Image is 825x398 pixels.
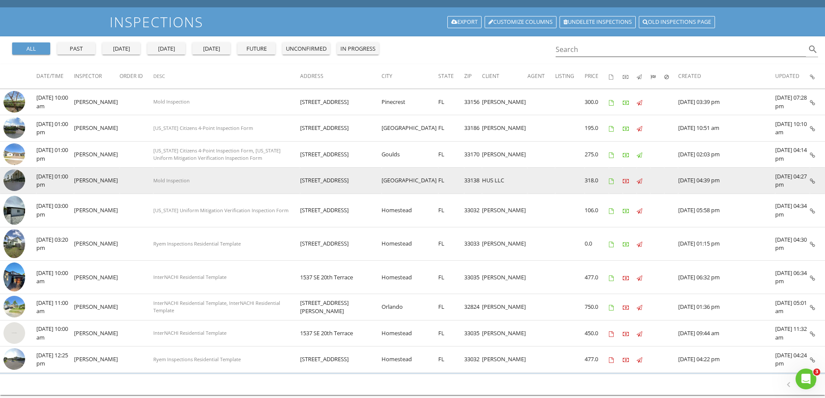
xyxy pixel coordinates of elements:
td: [PERSON_NAME] [482,89,527,115]
td: 300.0 [585,89,609,115]
div: [DATE] [196,45,227,53]
th: Agreements signed: Not sorted. [609,64,623,88]
td: Pinecrest [382,89,438,115]
td: [PERSON_NAME] [482,115,527,142]
td: 33138 [464,168,482,194]
h1: Inspections [110,14,716,29]
span: Agent [527,72,545,80]
td: [PERSON_NAME] [74,261,120,294]
img: streetview [3,117,25,139]
td: [STREET_ADDRESS] [300,227,382,261]
th: Price: Not sorted. [585,64,609,88]
button: future [237,42,275,55]
td: [DATE] 05:58 pm [678,194,775,227]
th: Zip: Not sorted. [464,64,482,88]
th: Client: Not sorted. [482,64,527,88]
th: Address: Not sorted. [300,64,382,88]
td: [DATE] 10:00 am [36,89,74,115]
span: [US_STATE] Citizens 4-Point Inspection Form [153,125,253,131]
td: [PERSON_NAME] [74,346,120,373]
img: streetview [3,143,25,165]
div: all [16,45,47,53]
td: [DATE] 04:24 pm [775,346,810,373]
td: [DATE] 04:39 pm [678,168,775,194]
span: Mold Inspection [153,177,190,184]
td: 33170 [464,141,482,168]
button: all [12,42,50,55]
td: [STREET_ADDRESS][PERSON_NAME] [300,294,382,320]
td: [DATE] 10:00 am [36,261,74,294]
td: [STREET_ADDRESS] [300,115,382,142]
td: FL [438,194,464,227]
th: Updated: Not sorted. [775,64,810,88]
td: [DATE] 07:28 pm [775,89,810,115]
td: Goulds [382,141,438,168]
button: [DATE] [147,42,185,55]
td: Homestead [382,227,438,261]
td: [DATE] 04:27 pm [775,168,810,194]
td: Homestead [382,346,438,373]
td: 33032 [464,194,482,227]
td: [DATE] 03:39 pm [678,89,775,115]
td: FL [438,320,464,346]
td: 477.0 [585,261,609,294]
span: City [382,72,392,80]
td: Homestead [382,261,438,294]
td: FL [438,261,464,294]
img: 9027275%2Fcover_photos%2FdkJMUf9KMVtYf0KVIWwk%2Fsmall.jpg [3,196,25,225]
td: [DATE] 05:01 am [775,294,810,320]
th: Desc: Not sorted. [153,64,300,88]
div: past [61,45,92,53]
td: [PERSON_NAME] [74,168,120,194]
div: [DATE] [151,45,182,53]
td: [DATE] 06:32 pm [678,261,775,294]
td: 33035 [464,320,482,346]
input: Search [556,42,806,57]
td: 33032 [464,346,482,373]
img: streetview [3,91,25,113]
th: Listing: Not sorted. [555,64,585,88]
td: [PERSON_NAME] [74,115,120,142]
td: [STREET_ADDRESS] [300,141,382,168]
a: Export [447,16,482,28]
span: Inspector [74,72,102,80]
span: State [438,72,454,80]
span: Address [300,72,324,80]
td: FL [438,168,464,194]
td: [DATE] 03:00 pm [36,194,74,227]
td: [PERSON_NAME] [74,194,120,227]
td: [DATE] 01:00 pm [36,141,74,168]
td: [DATE] 06:34 pm [775,261,810,294]
button: [DATE] [102,42,140,55]
td: 33033 [464,227,482,261]
td: [PERSON_NAME] [74,294,120,320]
span: Client [482,72,499,80]
td: Homestead [382,320,438,346]
span: Updated [775,72,799,80]
td: [STREET_ADDRESS] [300,168,382,194]
iframe: Intercom live chat [796,369,816,389]
img: 8660755%2Freports%2Fac4ed68a-6c9f-4229-ae79-cacf13d457a5%2Fcover_photos%2Fo5bEOHZYjU3EmKfuReGG%2F... [3,262,25,291]
td: [DATE] 04:34 pm [775,194,810,227]
td: [DATE] 09:44 am [678,320,775,346]
th: Created: Not sorted. [678,64,775,88]
td: [DATE] 01:36 pm [678,294,775,320]
th: Inspection Details: Not sorted. [810,64,825,88]
td: [GEOGRAPHIC_DATA] [382,115,438,142]
td: [PERSON_NAME] [482,227,527,261]
td: Homestead [382,194,438,227]
td: 1537 SE 20th Terrace [300,320,382,346]
span: InterNACHI Residential Template, InterNACHI Residential Template [153,300,280,314]
td: 1537 SE 20th Terrace [300,261,382,294]
td: FL [438,89,464,115]
td: [STREET_ADDRESS] [300,346,382,373]
div: [DATE] [106,45,137,53]
td: FL [438,115,464,142]
span: [US_STATE] Uniform Mitigation Verification Inspection Form [153,207,288,214]
td: [PERSON_NAME] [74,89,120,115]
a: Undelete inspections [560,16,636,28]
td: 195.0 [585,115,609,142]
div: in progress [340,45,375,53]
div: unconfirmed [286,45,327,53]
td: 318.0 [585,168,609,194]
